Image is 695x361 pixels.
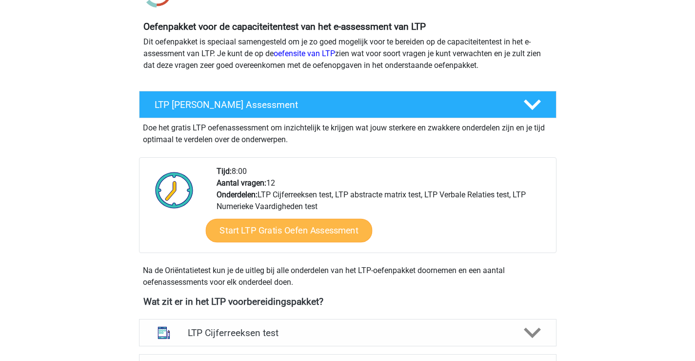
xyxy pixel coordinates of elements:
[151,320,177,345] img: cijferreeksen
[143,36,552,71] p: Dit oefenpakket is speciaal samengesteld om je zo goed mogelijk voor te bereiden op de capaciteit...
[139,265,556,288] div: Na de Oriëntatietest kun je de uitleg bij alle onderdelen van het LTP-oefenpakket doornemen en ee...
[135,91,560,118] a: LTP [PERSON_NAME] Assessment
[188,327,507,339] h4: LTP Cijferreeksen test
[217,178,266,188] b: Aantal vragen:
[217,190,258,199] b: Onderdelen:
[209,166,556,253] div: 8:00 12 LTP Cijferreeksen test, LTP abstracte matrix test, LTP Verbale Relaties test, LTP Numerie...
[135,319,560,346] a: cijferreeksen LTP Cijferreeksen test
[139,118,556,146] div: Doe het gratis LTP oefenassessment om inzichtelijk te krijgen wat jouw sterkere en zwakkere onder...
[205,219,372,242] a: Start LTP Gratis Oefen Assessment
[150,166,199,214] img: Klok
[155,99,508,110] h4: LTP [PERSON_NAME] Assessment
[217,167,232,176] b: Tijd:
[143,296,552,307] h4: Wat zit er in het LTP voorbereidingspakket?
[143,21,426,32] b: Oefenpakket voor de capaciteitentest van het e-assessment van LTP
[274,49,335,58] a: oefensite van LTP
